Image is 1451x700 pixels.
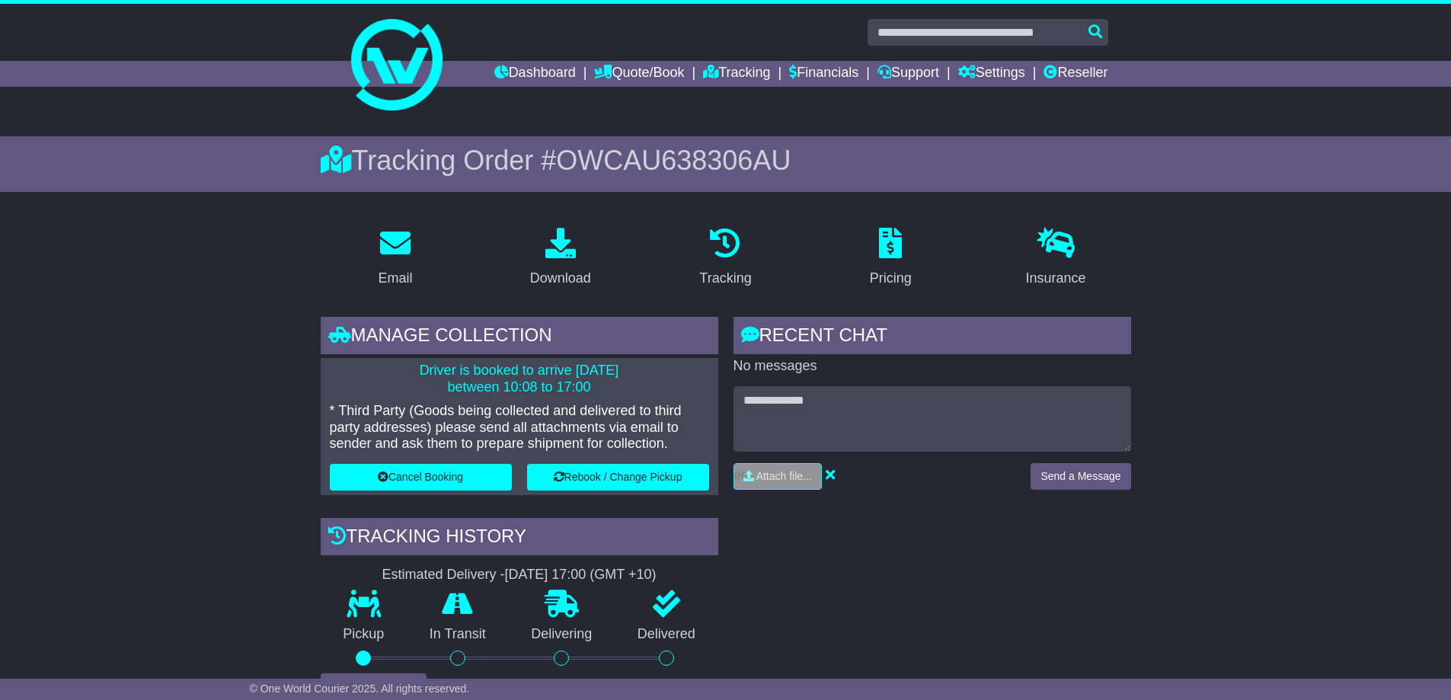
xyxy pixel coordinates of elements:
a: Download [520,222,601,294]
p: Pickup [321,626,407,643]
button: Rebook / Change Pickup [527,464,709,491]
a: Tracking [703,61,770,87]
a: Financials [789,61,858,87]
button: Send a Message [1031,463,1130,490]
div: Email [378,268,412,289]
button: View Full Tracking [321,673,427,700]
a: Email [368,222,422,294]
p: No messages [733,358,1131,375]
div: RECENT CHAT [733,317,1131,358]
p: * Third Party (Goods being collected and delivered to third party addresses) please send all atta... [330,403,709,452]
a: Pricing [860,222,922,294]
div: Tracking history [321,518,718,559]
a: Settings [958,61,1025,87]
div: Tracking [699,268,751,289]
span: OWCAU638306AU [556,145,791,176]
button: Cancel Booking [330,464,512,491]
a: Support [877,61,939,87]
p: In Transit [407,626,509,643]
div: Tracking Order # [321,144,1131,177]
a: Tracking [689,222,761,294]
a: Reseller [1044,61,1107,87]
div: Download [530,268,591,289]
a: Insurance [1016,222,1096,294]
a: Dashboard [494,61,576,87]
div: [DATE] 17:00 (GMT +10) [505,567,657,583]
a: Quote/Book [594,61,684,87]
div: Estimated Delivery - [321,567,718,583]
p: Delivered [615,626,718,643]
p: Driver is booked to arrive [DATE] between 10:08 to 17:00 [330,363,709,395]
div: Insurance [1026,268,1086,289]
p: Delivering [509,626,615,643]
div: Pricing [870,268,912,289]
div: Manage collection [321,317,718,358]
span: © One World Courier 2025. All rights reserved. [250,682,470,695]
